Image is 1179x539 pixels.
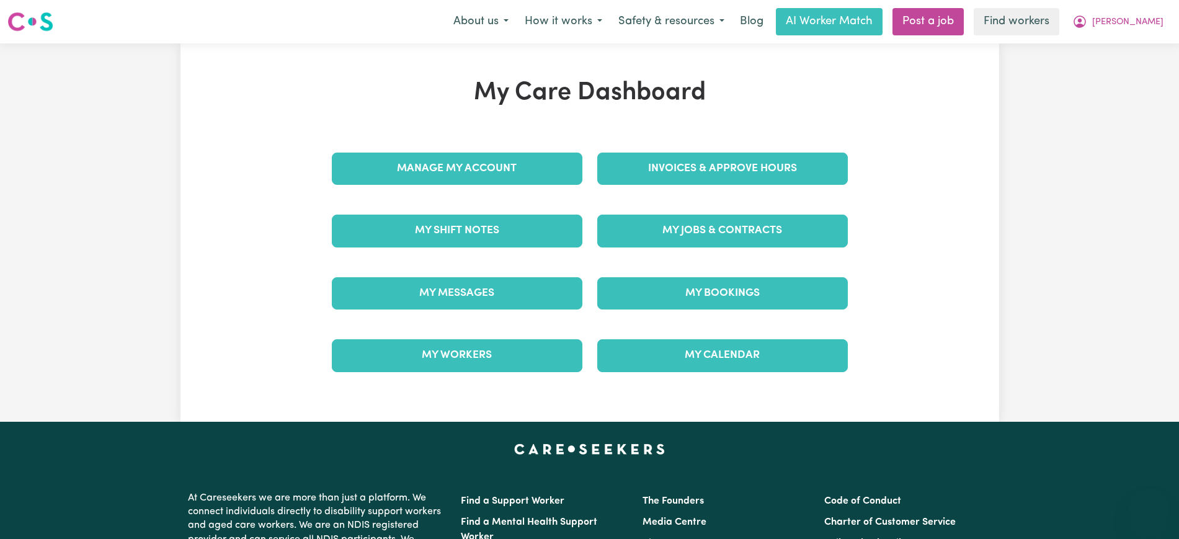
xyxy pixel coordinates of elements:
[776,8,883,35] a: AI Worker Match
[643,496,704,506] a: The Founders
[517,9,610,35] button: How it works
[597,153,848,185] a: Invoices & Approve Hours
[824,496,901,506] a: Code of Conduct
[461,496,564,506] a: Find a Support Worker
[332,339,582,372] a: My Workers
[1092,16,1163,29] span: [PERSON_NAME]
[974,8,1059,35] a: Find workers
[824,517,956,527] a: Charter of Customer Service
[332,153,582,185] a: Manage My Account
[643,517,706,527] a: Media Centre
[732,8,771,35] a: Blog
[1129,489,1169,529] iframe: Button to launch messaging window
[597,215,848,247] a: My Jobs & Contracts
[332,215,582,247] a: My Shift Notes
[1064,9,1172,35] button: My Account
[597,339,848,372] a: My Calendar
[597,277,848,310] a: My Bookings
[324,78,855,108] h1: My Care Dashboard
[7,11,53,33] img: Careseekers logo
[610,9,732,35] button: Safety & resources
[514,444,665,454] a: Careseekers home page
[7,7,53,36] a: Careseekers logo
[892,8,964,35] a: Post a job
[445,9,517,35] button: About us
[332,277,582,310] a: My Messages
